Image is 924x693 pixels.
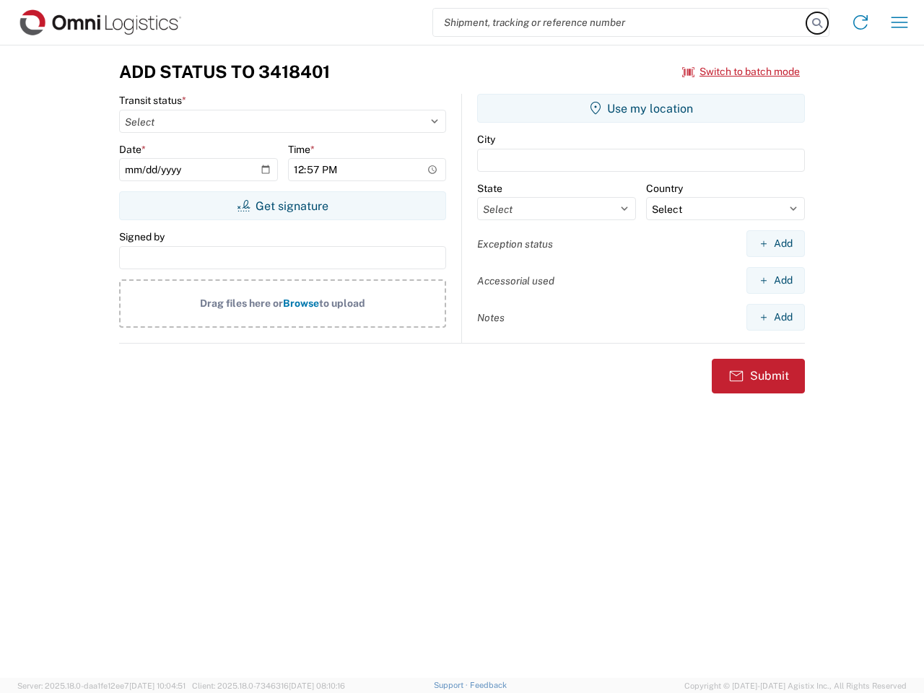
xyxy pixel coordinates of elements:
[682,60,800,84] button: Switch to batch mode
[119,94,186,107] label: Transit status
[283,297,319,309] span: Browse
[319,297,365,309] span: to upload
[192,681,345,690] span: Client: 2025.18.0-7346316
[433,9,807,36] input: Shipment, tracking or reference number
[746,230,805,257] button: Add
[119,61,330,82] h3: Add Status to 3418401
[477,94,805,123] button: Use my location
[289,681,345,690] span: [DATE] 08:10:16
[712,359,805,393] button: Submit
[746,267,805,294] button: Add
[477,182,502,195] label: State
[119,143,146,156] label: Date
[477,274,554,287] label: Accessorial used
[684,679,907,692] span: Copyright © [DATE]-[DATE] Agistix Inc., All Rights Reserved
[119,191,446,220] button: Get signature
[434,681,470,689] a: Support
[477,133,495,146] label: City
[470,681,507,689] a: Feedback
[746,304,805,331] button: Add
[288,143,315,156] label: Time
[477,311,505,324] label: Notes
[129,681,186,690] span: [DATE] 10:04:51
[119,230,165,243] label: Signed by
[646,182,683,195] label: Country
[477,237,553,250] label: Exception status
[200,297,283,309] span: Drag files here or
[17,681,186,690] span: Server: 2025.18.0-daa1fe12ee7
